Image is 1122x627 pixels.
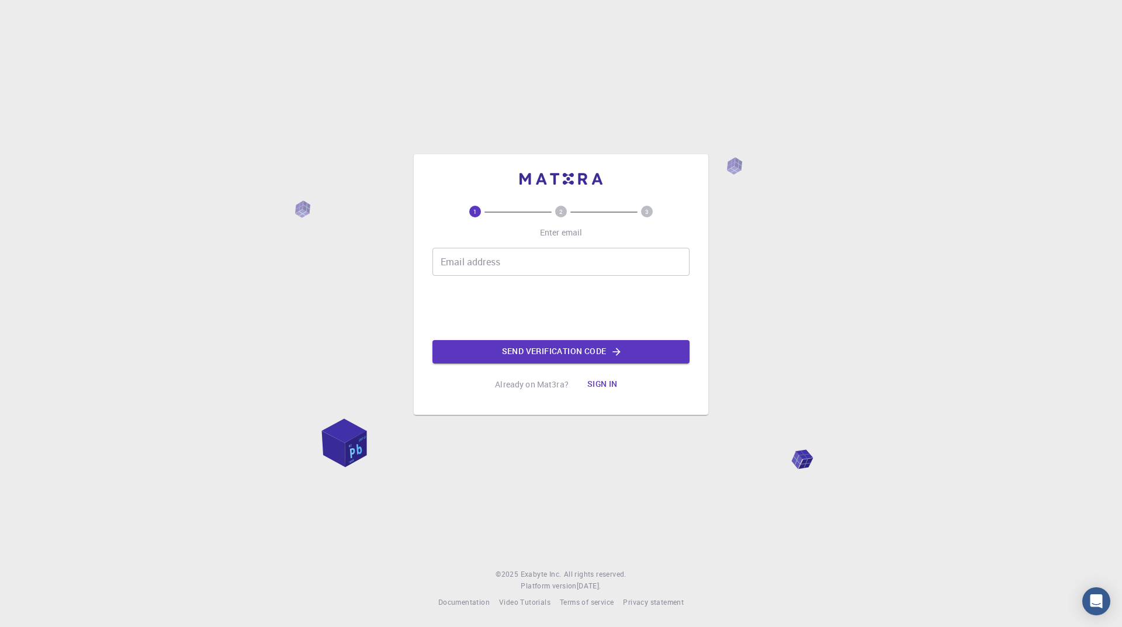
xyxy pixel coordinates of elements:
span: © 2025 [496,569,520,580]
a: Terms of service [560,597,614,608]
span: [DATE] . [577,581,601,590]
span: All rights reserved. [564,569,626,580]
p: Already on Mat3ra? [495,379,569,390]
span: Privacy statement [623,597,684,607]
span: Documentation [438,597,490,607]
text: 2 [559,207,563,216]
a: Documentation [438,597,490,608]
button: Send verification code [432,340,690,363]
button: Sign in [578,373,627,396]
span: Exabyte Inc. [521,569,562,578]
a: Exabyte Inc. [521,569,562,580]
a: [DATE]. [577,580,601,592]
a: Privacy statement [623,597,684,608]
iframe: reCAPTCHA [472,285,650,331]
div: Open Intercom Messenger [1082,587,1110,615]
span: Platform version [521,580,576,592]
text: 3 [645,207,649,216]
span: Terms of service [560,597,614,607]
a: Video Tutorials [499,597,550,608]
text: 1 [473,207,477,216]
p: Enter email [540,227,583,238]
span: Video Tutorials [499,597,550,607]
